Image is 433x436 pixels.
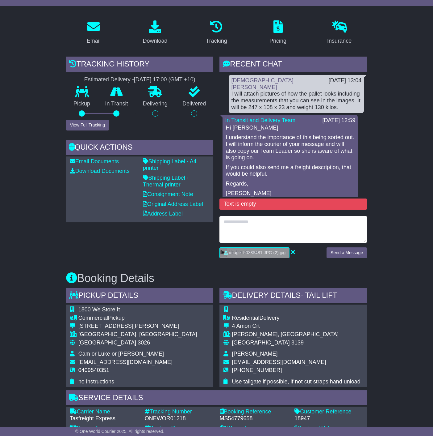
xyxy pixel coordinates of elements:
div: Insurance [327,37,352,45]
span: [GEOGRAPHIC_DATA] [232,340,289,346]
div: Pickup [78,315,197,322]
div: Quick Actions [66,140,214,156]
div: Download [143,37,167,45]
div: [DATE] 13:04 [328,77,361,84]
button: View Full Tracking [66,120,109,130]
div: RECENT CHAT [219,57,367,73]
div: [GEOGRAPHIC_DATA], [GEOGRAPHIC_DATA] [78,331,197,338]
p: I understand the importance of this being sorted out. I will inform the courier of your message a... [226,134,355,161]
a: Email Documents [70,158,119,165]
p: Hi [PERSON_NAME], [226,125,355,131]
span: Commercial [78,315,108,321]
p: Pickup [66,100,98,107]
div: I will attach pictures of how the pallet looks including the measurements that you can see in the... [231,91,361,111]
div: Warranty [219,425,288,432]
a: Tracking [202,18,231,47]
a: Address Label [143,211,183,217]
a: Insurance [323,18,356,47]
span: no instructions [78,378,114,385]
div: Tracking [206,37,227,45]
div: ONEWOR01218 [145,415,214,422]
p: [PERSON_NAME] [226,190,355,197]
a: Download [139,18,171,47]
div: Customer Reference [294,408,363,415]
div: Booking Date [145,425,214,432]
span: 1800 We Store It [78,306,120,313]
div: Delivery Details [219,288,367,305]
div: Pickup Details [66,288,214,305]
div: [STREET_ADDRESS][PERSON_NAME] [78,323,197,330]
span: Use tailgate if possible, if not cut straps hand unload [232,378,360,385]
h3: Booking Details [66,272,367,284]
span: 3026 [138,340,150,346]
span: 0409540351 [78,367,109,373]
div: Declared Value [294,425,363,432]
div: Booking Reference [219,408,288,415]
div: Estimated Delivery - [66,76,214,83]
span: - Tail Lift [301,291,337,299]
p: Delivering [135,100,175,107]
div: MS54779658 [219,415,288,422]
p: In Transit [98,100,135,107]
div: [DATE] 12:59 [322,117,355,124]
div: 4 Amon Crt [232,323,360,330]
span: Cam or Luke or [PERSON_NAME] [78,351,164,357]
p: Delivered [175,100,213,107]
span: 3139 [291,340,304,346]
a: Shipping Label - A4 printer [143,158,197,171]
span: [EMAIL_ADDRESS][DOMAIN_NAME] [78,359,173,365]
a: Email [83,18,105,47]
div: Service Details [66,390,367,407]
div: Pricing [269,37,286,45]
span: © One World Courier 2025. All rights reserved. [75,429,164,434]
div: Tasfreight Express [70,415,139,422]
span: Residential [232,315,259,321]
a: [DEMOGRAPHIC_DATA][PERSON_NAME] [231,77,293,90]
span: [EMAIL_ADDRESS][DOMAIN_NAME] [232,359,326,365]
div: 18947 [294,415,363,422]
div: Tracking Number [145,408,214,415]
span: [PHONE_NUMBER] [232,367,282,373]
div: Description [70,425,139,432]
a: Shipping Label - Thermal printer [143,175,189,188]
div: Carrier Name [70,408,139,415]
div: Delivery [232,315,360,322]
div: [PERSON_NAME], [GEOGRAPHIC_DATA] [232,331,360,338]
div: [DATE] 17:00 (GMT +10) [134,76,195,83]
a: Download Documents [70,168,130,174]
div: Email [87,37,101,45]
a: Consignment Note [143,191,193,197]
a: In Transit and Delivery Team [225,117,295,123]
a: Original Address Label [143,201,203,207]
span: [GEOGRAPHIC_DATA] [78,340,136,346]
a: Pricing [265,18,290,47]
div: Text is empty [219,199,367,210]
div: Tracking history [66,57,214,73]
p: Regards, [226,181,355,187]
p: If you could also send me a freight description, that would be helpful. [226,164,355,177]
button: Send a Message [327,247,367,258]
span: [PERSON_NAME] [232,351,277,357]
